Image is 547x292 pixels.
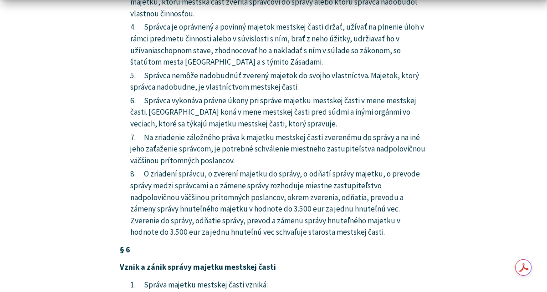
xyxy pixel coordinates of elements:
[130,279,427,291] li: Správa majetku mestskej časti vzniká:
[120,262,276,272] strong: Vznik a zánik správy majetku mestskej časti
[130,70,427,93] li: Správca nemôže nadobudnúť zverený majetok do svojho vlastníctva. Majetok, ktorý správca nadobudne...
[130,21,427,68] li: Správca je oprávnený a povinný majetok mestskej časti držať, užívať na plnenie úloh v rámci predm...
[120,245,130,255] strong: § 6
[130,95,427,130] li: Správca vykonáva právne úkony pri správe majetku mestskej časti v mene mestskej časti. [GEOGRAPHI...
[130,132,427,167] li: Na zriadenie záložného práva k majetku mestskej časti zverenému do správy a na iné jeho zaťaženie...
[130,168,427,238] li: O zriadení správcu, o zverení majetku do správy, o odňatí správy majetku, o prevode správy medzi ...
